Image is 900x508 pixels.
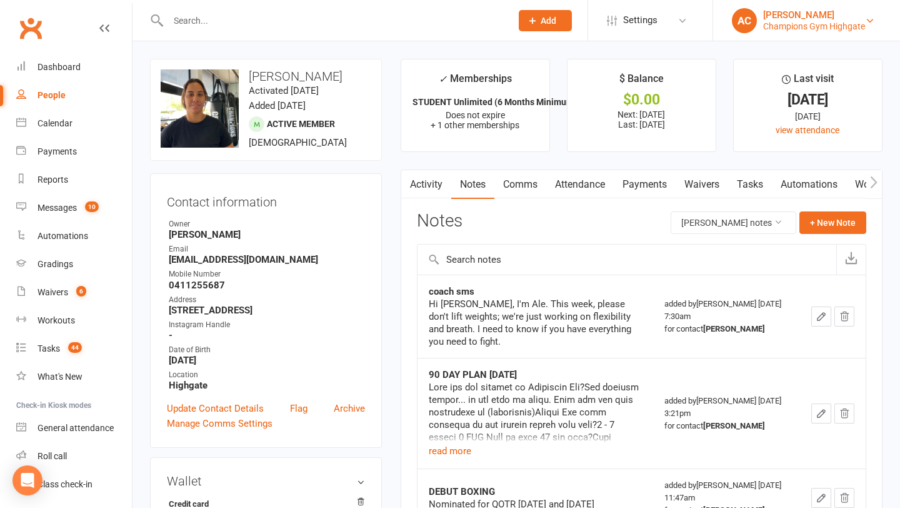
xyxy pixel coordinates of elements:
[429,286,474,297] strong: coach sms
[37,118,72,128] div: Calendar
[267,119,335,129] span: Active member
[772,170,846,199] a: Automations
[671,211,796,234] button: [PERSON_NAME] notes
[614,170,676,199] a: Payments
[68,342,82,353] span: 44
[16,138,132,166] a: Payments
[161,69,371,83] h3: [PERSON_NAME]
[494,170,546,199] a: Comms
[164,12,502,29] input: Search...
[519,10,572,31] button: Add
[37,259,73,269] div: Gradings
[37,479,92,489] div: Class check-in
[37,175,68,185] div: Reports
[16,166,132,194] a: Reports
[169,369,365,381] div: Location
[37,203,77,213] div: Messages
[417,211,462,234] h3: Notes
[169,344,365,356] div: Date of Birth
[16,81,132,109] a: People
[169,330,365,341] strong: -
[664,323,789,335] div: for contact
[169,319,365,331] div: Instagram Handle
[37,451,67,461] div: Roll call
[799,211,866,234] button: + New Note
[16,222,132,250] a: Automations
[676,170,728,199] a: Waivers
[16,335,132,363] a: Tasks 44
[37,62,81,72] div: Dashboard
[37,231,88,241] div: Automations
[431,120,519,130] span: + 1 other memberships
[169,268,365,280] div: Mobile Number
[16,470,132,499] a: Class kiosk mode
[169,218,365,230] div: Owner
[401,170,451,199] a: Activity
[763,21,865,32] div: Champions Gym Highgate
[37,372,82,382] div: What's New
[249,100,306,111] time: Added [DATE]
[664,298,789,335] div: added by [PERSON_NAME] [DATE] 7:30am
[429,298,642,348] div: Hi [PERSON_NAME], I'm Ale. This week, please don't lift weights; we're just working on flexibilit...
[579,109,704,130] p: Next: [DATE] Last: [DATE]
[37,287,68,297] div: Waivers
[169,254,365,265] strong: [EMAIL_ADDRESS][DOMAIN_NAME]
[249,137,347,148] span: [DEMOGRAPHIC_DATA]
[12,465,42,495] div: Open Intercom Messenger
[16,363,132,391] a: What's New
[169,294,365,306] div: Address
[619,71,664,93] div: $ Balance
[169,355,365,366] strong: [DATE]
[16,442,132,470] a: Roll call
[745,109,871,123] div: [DATE]
[37,90,66,100] div: People
[16,278,132,307] a: Waivers 6
[167,416,272,431] a: Manage Comms Settings
[167,474,365,488] h3: Wallet
[37,146,77,156] div: Payments
[16,109,132,138] a: Calendar
[37,423,114,433] div: General attendance
[169,305,365,316] strong: [STREET_ADDRESS]
[579,93,704,106] div: $0.00
[169,229,365,240] strong: [PERSON_NAME]
[732,8,757,33] div: AC
[249,85,319,96] time: Activated [DATE]
[76,286,86,297] span: 6
[782,71,834,93] div: Last visit
[169,280,365,291] strong: 0411255687
[546,170,614,199] a: Attendance
[623,6,657,34] span: Settings
[167,190,365,209] h3: Contact information
[664,395,789,432] div: added by [PERSON_NAME] [DATE] 3:21pm
[446,110,505,120] span: Does not expire
[169,380,365,391] strong: Highgate
[16,307,132,335] a: Workouts
[37,315,75,325] div: Workouts
[16,414,132,442] a: General attendance kiosk mode
[85,201,99,212] span: 10
[16,53,132,81] a: Dashboard
[745,93,871,106] div: [DATE]
[16,194,132,222] a: Messages 10
[439,71,512,94] div: Memberships
[334,401,365,416] a: Archive
[412,97,599,107] strong: STUDENT Unlimited (6 Months Minimum Term)
[429,369,517,380] strong: 90 DAY PLAN [DATE]
[167,401,264,416] a: Update Contact Details
[169,243,365,255] div: Email
[16,250,132,278] a: Gradings
[439,73,447,85] i: ✓
[417,245,836,275] input: Search notes
[776,125,839,135] a: view attendance
[15,13,46,44] a: Clubworx
[703,421,765,430] strong: [PERSON_NAME]
[429,444,471,459] button: read more
[541,16,556,26] span: Add
[703,324,765,333] strong: [PERSON_NAME]
[429,486,495,497] strong: DEBUT BOXING
[728,170,772,199] a: Tasks
[37,343,60,353] div: Tasks
[664,420,789,432] div: for contact
[290,401,307,416] a: Flag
